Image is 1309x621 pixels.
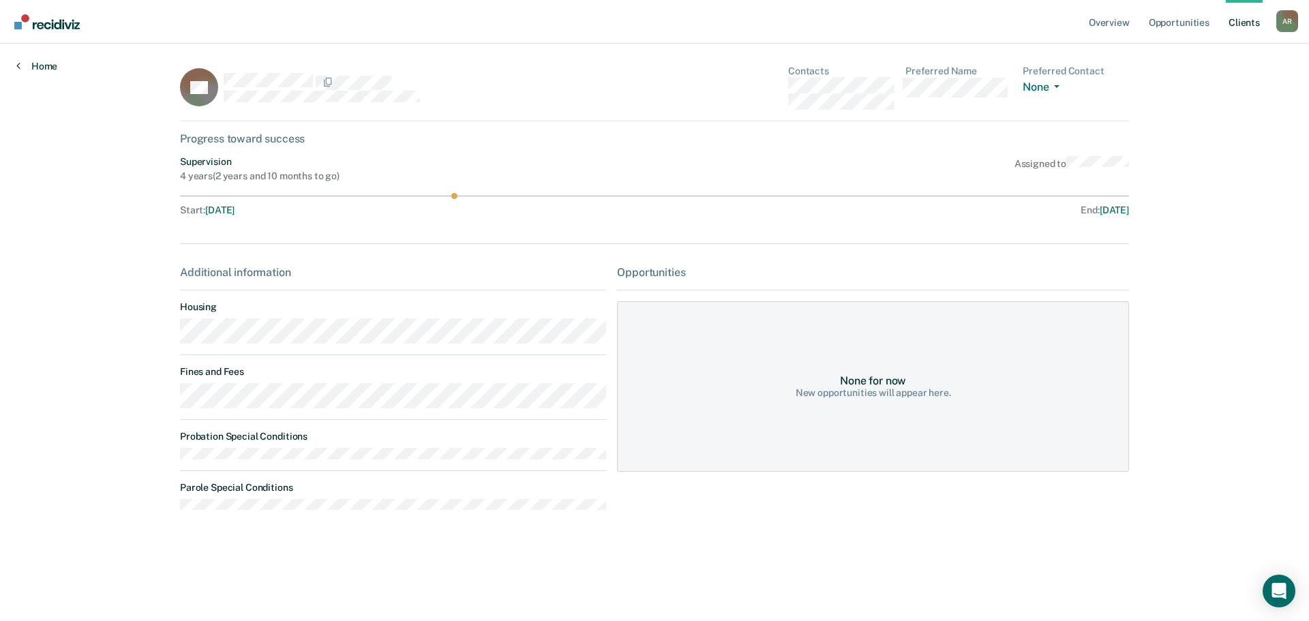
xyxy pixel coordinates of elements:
div: End : [661,205,1129,216]
span: [DATE] [1100,205,1129,215]
div: Open Intercom Messenger [1263,575,1295,607]
div: Supervision [180,156,340,168]
dt: Parole Special Conditions [180,482,606,494]
dt: Housing [180,301,606,313]
dt: Fines and Fees [180,366,606,378]
dt: Preferred Contact [1023,65,1129,77]
span: [DATE] [205,205,235,215]
div: Progress toward success [180,132,1129,145]
dt: Contacts [788,65,894,77]
dt: Probation Special Conditions [180,431,606,442]
div: A R [1276,10,1298,32]
img: Recidiviz [14,14,80,29]
div: Opportunities [617,266,1129,279]
div: Additional information [180,266,606,279]
div: None for now [840,374,906,387]
div: Start : [180,205,655,216]
dt: Preferred Name [905,65,1012,77]
div: New opportunities will appear here. [796,387,951,399]
button: Profile dropdown button [1276,10,1298,32]
a: Home [16,60,57,72]
div: 4 years ( 2 years and 10 months to go ) [180,170,340,182]
button: None [1023,80,1065,96]
div: Assigned to [1014,156,1129,182]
